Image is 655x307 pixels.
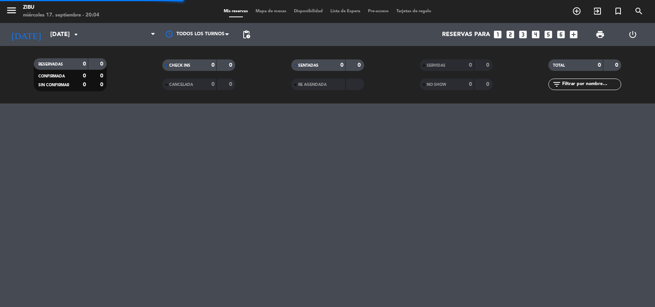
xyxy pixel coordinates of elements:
[229,62,234,68] strong: 0
[6,26,46,43] i: [DATE]
[169,83,193,87] span: CANCELADA
[327,9,364,13] span: Lista de Espera
[38,62,63,66] span: RESERVADAS
[290,9,327,13] span: Disponibilidad
[569,30,579,39] i: add_box
[629,5,649,18] span: BUSCAR
[543,30,553,39] i: looks_5
[83,73,86,79] strong: 0
[38,83,69,87] span: SIN CONFIRMAR
[23,4,99,11] div: Zibu
[593,7,602,16] i: exit_to_app
[100,73,105,79] strong: 0
[220,9,252,13] span: Mis reservas
[469,82,472,87] strong: 0
[358,62,362,68] strong: 0
[493,30,503,39] i: looks_one
[169,64,190,67] span: CHECK INS
[83,82,86,87] strong: 0
[6,5,17,16] i: menu
[427,83,446,87] span: NO SHOW
[427,64,445,67] span: SERVIDAS
[561,80,621,89] input: Filtrar por nombre...
[229,82,234,87] strong: 0
[442,31,490,38] span: Reservas para
[393,9,435,13] span: Tarjetas de regalo
[552,80,561,89] i: filter_list
[242,30,251,39] span: pending_actions
[587,5,608,18] span: WALK IN
[518,30,528,39] i: looks_3
[566,5,587,18] span: RESERVAR MESA
[6,5,17,19] button: menu
[252,9,290,13] span: Mapa de mesas
[634,7,643,16] i: search
[615,62,620,68] strong: 0
[83,61,86,67] strong: 0
[572,7,581,16] i: add_circle_outline
[298,83,327,87] span: RE AGENDADA
[486,62,491,68] strong: 0
[628,30,637,39] i: power_settings_new
[553,64,565,67] span: TOTAL
[556,30,566,39] i: looks_6
[505,30,515,39] i: looks_two
[608,5,629,18] span: Reserva especial
[211,82,214,87] strong: 0
[364,9,393,13] span: Pre-acceso
[340,62,343,68] strong: 0
[614,7,623,16] i: turned_in_not
[38,74,65,78] span: CONFIRMADA
[617,23,649,46] div: LOG OUT
[298,64,318,67] span: SENTADAS
[71,30,81,39] i: arrow_drop_down
[23,11,99,19] div: miércoles 17. septiembre - 20:04
[596,30,605,39] span: print
[469,62,472,68] strong: 0
[598,62,601,68] strong: 0
[486,82,491,87] strong: 0
[100,82,105,87] strong: 0
[531,30,541,39] i: looks_4
[211,62,214,68] strong: 0
[100,61,105,67] strong: 0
